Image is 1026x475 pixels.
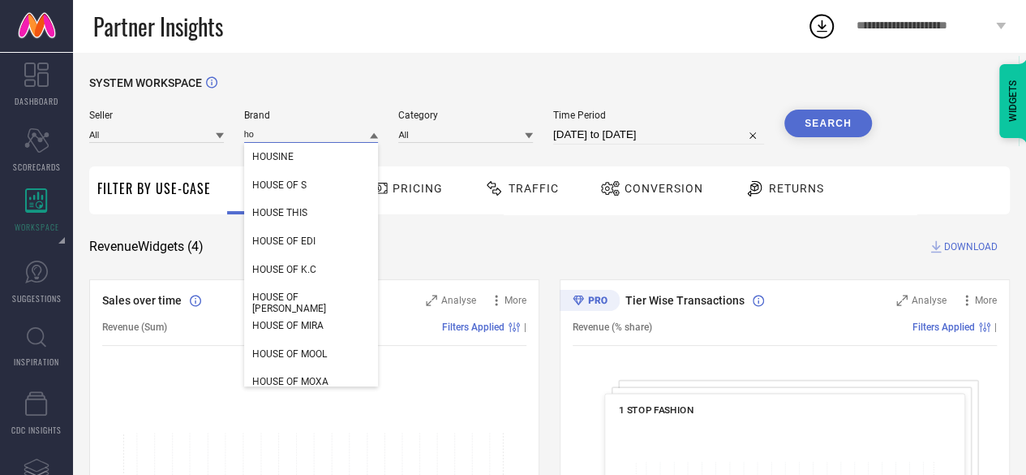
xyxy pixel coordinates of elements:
[912,322,975,333] span: Filters Applied
[244,340,379,368] div: HOUSE OF MOOL
[504,295,526,306] span: More
[975,295,997,306] span: More
[912,295,947,306] span: Analyse
[15,95,58,107] span: DASHBOARD
[769,182,824,195] span: Returns
[442,322,504,333] span: Filters Applied
[398,110,533,121] span: Category
[896,295,908,306] svg: Zoom
[102,294,182,307] span: Sales over time
[244,368,379,395] div: HOUSE OF MOXA
[252,207,307,218] span: HOUSE THIS
[244,110,379,121] span: Brand
[89,239,204,255] span: Revenue Widgets ( 4 )
[807,11,836,41] div: Open download list
[944,239,998,255] span: DOWNLOAD
[252,348,327,360] span: HOUSE OF MOOL
[994,322,997,333] span: |
[11,424,62,436] span: CDC INSIGHTS
[560,290,620,314] div: Premium
[244,312,379,339] div: HOUSE OF MIRA
[553,125,764,145] input: Select time period
[252,264,316,275] span: HOUSE OF K.C
[573,322,652,333] span: Revenue (% share)
[244,283,379,322] div: HOUSE OF KARI
[244,171,379,199] div: HOUSE OF S
[426,295,437,306] svg: Zoom
[553,110,764,121] span: Time Period
[625,182,703,195] span: Conversion
[244,227,379,255] div: HOUSE OF EDI
[15,221,59,233] span: WORKSPACE
[252,320,324,331] span: HOUSE OF MIRA
[244,199,379,227] div: HOUSE THIS
[441,295,476,306] span: Analyse
[12,292,62,304] span: SUGGESTIONS
[244,256,379,283] div: HOUSE OF K.C
[252,179,307,191] span: HOUSE OF S
[252,151,294,162] span: HOUSINE
[625,294,745,307] span: Tier Wise Transactions
[14,356,59,368] span: INSPIRATION
[89,110,224,121] span: Seller
[252,291,371,314] span: HOUSE OF [PERSON_NAME]
[393,182,443,195] span: Pricing
[524,322,526,333] span: |
[244,143,379,171] div: HOUSINE
[784,110,872,137] button: Search
[93,10,223,43] span: Partner Insights
[13,161,61,173] span: SCORECARDS
[619,404,693,416] span: 1 STOP FASHION
[89,76,202,89] span: SYSTEM WORKSPACE
[252,376,328,387] span: HOUSE OF MOXA
[97,179,211,198] span: Filter By Use-Case
[102,322,167,333] span: Revenue (Sum)
[509,182,559,195] span: Traffic
[252,235,316,247] span: HOUSE OF EDI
